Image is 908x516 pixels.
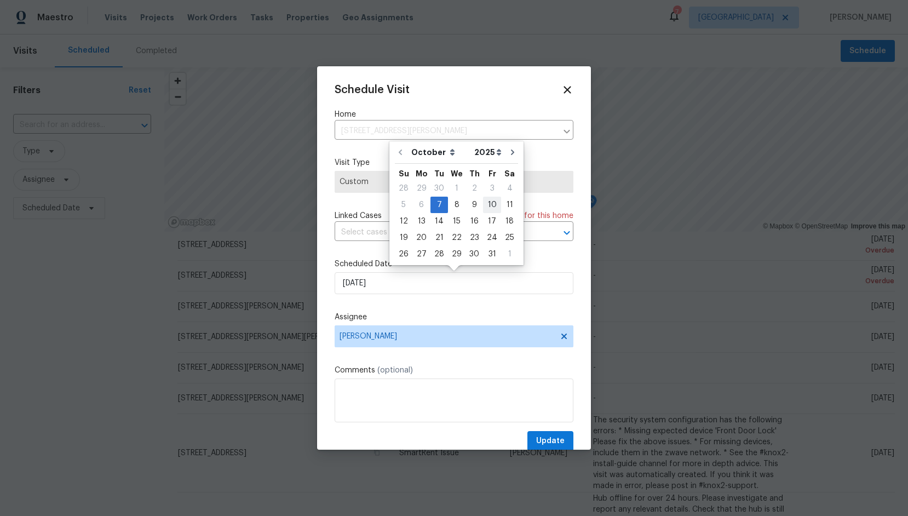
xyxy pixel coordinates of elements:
[430,197,448,213] div: Tue Oct 07 2025
[466,246,483,262] div: Thu Oct 30 2025
[469,170,480,177] abbr: Thursday
[395,180,412,197] div: Sun Sep 28 2025
[434,170,444,177] abbr: Tuesday
[335,259,573,270] label: Scheduled Date
[430,180,448,197] div: Tue Sep 30 2025
[416,170,428,177] abbr: Monday
[483,180,501,197] div: Fri Oct 03 2025
[504,141,521,163] button: Go to next month
[335,312,573,323] label: Assignee
[412,246,430,262] div: 27
[451,170,463,177] abbr: Wednesday
[504,170,515,177] abbr: Saturday
[559,225,574,240] button: Open
[340,332,554,341] span: [PERSON_NAME]
[483,197,501,213] div: 10
[335,272,573,294] input: M/D/YYYY
[335,84,410,95] span: Schedule Visit
[395,246,412,262] div: Sun Oct 26 2025
[395,214,412,229] div: 12
[412,214,430,229] div: 13
[395,230,412,246] div: Sun Oct 19 2025
[448,197,466,213] div: 8
[501,197,518,213] div: Sat Oct 11 2025
[483,246,501,262] div: Fri Oct 31 2025
[395,246,412,262] div: 26
[430,181,448,196] div: 30
[430,246,448,262] div: 28
[448,181,466,196] div: 1
[448,230,466,245] div: 22
[527,431,573,451] button: Update
[489,170,496,177] abbr: Friday
[412,246,430,262] div: Mon Oct 27 2025
[466,213,483,230] div: Thu Oct 16 2025
[501,213,518,230] div: Sat Oct 18 2025
[335,210,382,221] span: Linked Cases
[466,181,483,196] div: 2
[395,230,412,245] div: 19
[395,197,412,213] div: Sun Oct 05 2025
[501,246,518,262] div: Sat Nov 01 2025
[483,197,501,213] div: Fri Oct 10 2025
[466,197,483,213] div: 9
[448,214,466,229] div: 15
[448,197,466,213] div: Wed Oct 08 2025
[483,246,501,262] div: 31
[466,230,483,245] div: 23
[501,214,518,229] div: 18
[412,197,430,213] div: Mon Oct 06 2025
[483,214,501,229] div: 17
[412,230,430,245] div: 20
[483,213,501,230] div: Fri Oct 17 2025
[448,246,466,262] div: Wed Oct 29 2025
[395,197,412,213] div: 5
[430,230,448,246] div: Tue Oct 21 2025
[409,144,472,160] select: Month
[412,230,430,246] div: Mon Oct 20 2025
[430,197,448,213] div: 7
[412,197,430,213] div: 6
[412,213,430,230] div: Mon Oct 13 2025
[377,366,413,374] span: (optional)
[430,246,448,262] div: Tue Oct 28 2025
[536,434,565,448] span: Update
[430,214,448,229] div: 14
[430,213,448,230] div: Tue Oct 14 2025
[501,230,518,246] div: Sat Oct 25 2025
[501,181,518,196] div: 4
[501,180,518,197] div: Sat Oct 04 2025
[340,176,568,187] span: Custom
[466,214,483,229] div: 16
[335,365,573,376] label: Comments
[501,197,518,213] div: 11
[430,230,448,245] div: 21
[448,230,466,246] div: Wed Oct 22 2025
[335,123,557,140] input: Enter in an address
[395,181,412,196] div: 28
[466,230,483,246] div: Thu Oct 23 2025
[412,180,430,197] div: Mon Sep 29 2025
[392,141,409,163] button: Go to previous month
[335,224,543,241] input: Select cases
[335,157,573,168] label: Visit Type
[501,230,518,245] div: 25
[448,180,466,197] div: Wed Oct 01 2025
[448,246,466,262] div: 29
[483,181,501,196] div: 3
[399,170,409,177] abbr: Sunday
[472,144,504,160] select: Year
[483,230,501,245] div: 24
[466,246,483,262] div: 30
[335,109,573,120] label: Home
[412,181,430,196] div: 29
[395,213,412,230] div: Sun Oct 12 2025
[483,230,501,246] div: Fri Oct 24 2025
[466,180,483,197] div: Thu Oct 02 2025
[501,246,518,262] div: 1
[561,84,573,96] span: Close
[466,197,483,213] div: Thu Oct 09 2025
[448,213,466,230] div: Wed Oct 15 2025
